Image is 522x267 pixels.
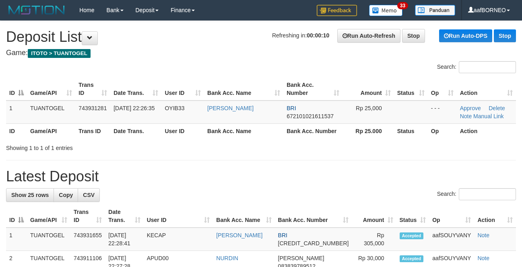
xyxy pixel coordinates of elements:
[394,78,428,101] th: Status: activate to sort column ascending
[6,29,516,45] h1: Deposit List
[437,188,516,200] label: Search:
[70,205,105,228] th: Trans ID: activate to sort column ascending
[144,228,213,251] td: KECAP
[6,49,516,57] h4: Game:
[272,32,329,39] span: Refreshing in:
[207,105,254,111] a: [PERSON_NAME]
[457,78,516,101] th: Action: activate to sort column ascending
[204,78,283,101] th: Bank Acc. Name: activate to sort column ascending
[369,5,403,16] img: Button%20Memo.svg
[317,5,357,16] img: Feedback.jpg
[283,123,342,138] th: Bank Acc. Number
[473,113,504,119] a: Manual Link
[27,123,75,138] th: Game/API
[459,188,516,200] input: Search:
[428,101,457,124] td: - - -
[477,255,489,261] a: Note
[460,113,472,119] a: Note
[428,123,457,138] th: Op
[144,205,213,228] th: User ID: activate to sort column ascending
[27,101,75,124] td: TUANTOGEL
[437,61,516,73] label: Search:
[287,113,334,119] span: Copy 672101021611537 to clipboard
[477,232,489,238] a: Note
[113,105,155,111] span: [DATE] 22:26:35
[415,5,455,16] img: panduan.png
[396,205,429,228] th: Status: activate to sort column ascending
[54,188,78,202] a: Copy
[394,123,428,138] th: Status
[216,232,262,238] a: [PERSON_NAME]
[307,32,329,39] strong: 00:00:10
[75,78,110,101] th: Trans ID: activate to sort column ascending
[161,123,204,138] th: User ID
[352,228,396,251] td: Rp 305,000
[6,78,27,101] th: ID: activate to sort column descending
[400,232,424,239] span: Accepted
[6,123,27,138] th: ID
[110,78,161,101] th: Date Trans.: activate to sort column ascending
[460,105,481,111] a: Approve
[105,205,143,228] th: Date Trans.: activate to sort column ascending
[6,228,27,251] td: 1
[342,78,394,101] th: Amount: activate to sort column ascending
[474,205,516,228] th: Action: activate to sort column ascending
[489,105,505,111] a: Delete
[6,168,516,185] h1: Latest Deposit
[11,192,49,198] span: Show 25 rows
[75,123,110,138] th: Trans ID
[110,123,161,138] th: Date Trans.
[6,205,27,228] th: ID: activate to sort column descending
[397,2,408,9] span: 33
[6,101,27,124] td: 1
[287,105,296,111] span: BRI
[27,205,70,228] th: Game/API: activate to sort column ascending
[278,255,324,261] span: [PERSON_NAME]
[6,4,67,16] img: MOTION_logo.png
[459,61,516,73] input: Search:
[28,49,91,58] span: ITOTO > TUANTOGEL
[204,123,283,138] th: Bank Acc. Name
[27,228,70,251] td: TUANTOGEL
[439,29,492,42] a: Run Auto-DPS
[6,141,211,152] div: Showing 1 to 1 of 1 entries
[457,123,516,138] th: Action
[27,78,75,101] th: Game/API: activate to sort column ascending
[428,78,457,101] th: Op: activate to sort column ascending
[278,232,287,238] span: BRI
[356,105,382,111] span: Rp 25,000
[283,78,342,101] th: Bank Acc. Number: activate to sort column ascending
[278,240,349,246] span: Copy 341001029689532 to clipboard
[400,255,424,262] span: Accepted
[494,29,516,42] a: Stop
[70,228,105,251] td: 743931655
[6,188,54,202] a: Show 25 rows
[402,29,425,43] a: Stop
[59,192,73,198] span: Copy
[78,188,100,202] a: CSV
[352,205,396,228] th: Amount: activate to sort column ascending
[105,228,143,251] td: [DATE] 22:28:41
[216,255,238,261] a: NURDIN
[83,192,95,198] span: CSV
[429,228,474,251] td: aafSOUYVANY
[213,205,274,228] th: Bank Acc. Name: activate to sort column ascending
[429,205,474,228] th: Op: activate to sort column ascending
[342,123,394,138] th: Rp 25.000
[337,29,400,43] a: Run Auto-Refresh
[165,105,184,111] span: OYIB33
[275,205,352,228] th: Bank Acc. Number: activate to sort column ascending
[78,105,107,111] span: 743931281
[161,78,204,101] th: User ID: activate to sort column ascending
